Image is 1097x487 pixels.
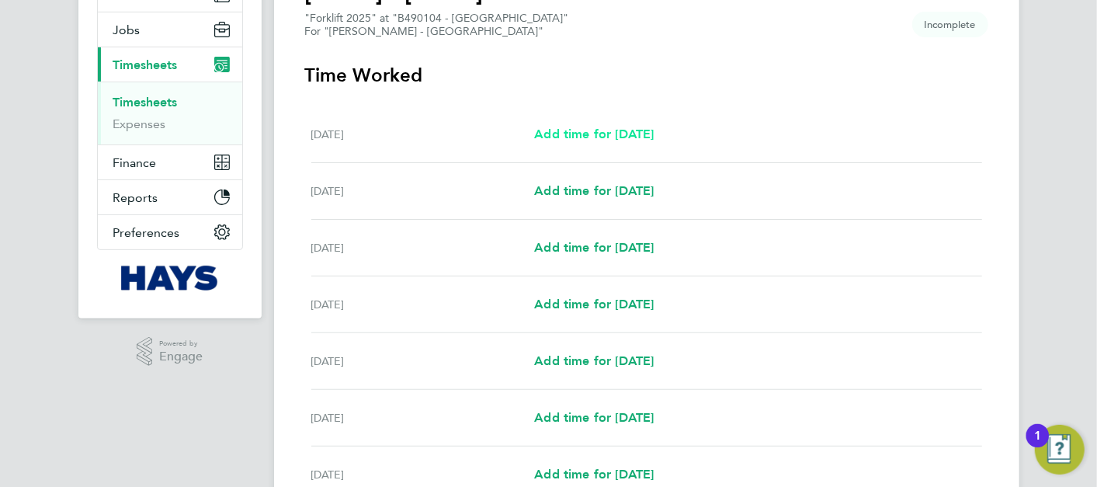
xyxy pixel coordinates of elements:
[98,215,242,249] button: Preferences
[113,23,141,37] span: Jobs
[311,182,535,200] div: [DATE]
[113,190,158,205] span: Reports
[305,25,569,38] div: For "[PERSON_NAME] - [GEOGRAPHIC_DATA]"
[311,295,535,314] div: [DATE]
[534,352,654,370] a: Add time for [DATE]
[98,47,242,82] button: Timesheets
[534,183,654,198] span: Add time for [DATE]
[534,353,654,368] span: Add time for [DATE]
[305,63,988,88] h3: Time Worked
[98,82,242,144] div: Timesheets
[113,225,180,240] span: Preferences
[534,410,654,425] span: Add time for [DATE]
[159,337,203,350] span: Powered by
[113,57,178,72] span: Timesheets
[534,297,654,311] span: Add time for [DATE]
[1034,436,1041,456] div: 1
[534,182,654,200] a: Add time for [DATE]
[98,180,242,214] button: Reports
[311,125,535,144] div: [DATE]
[1035,425,1085,475] button: Open Resource Center, 1 new notification
[534,125,654,144] a: Add time for [DATE]
[305,12,569,38] div: "Forklift 2025" at "B490104 - [GEOGRAPHIC_DATA]"
[113,155,157,170] span: Finance
[534,127,654,141] span: Add time for [DATE]
[98,12,242,47] button: Jobs
[534,465,654,484] a: Add time for [DATE]
[97,266,243,290] a: Go to home page
[113,117,166,131] a: Expenses
[311,238,535,257] div: [DATE]
[311,409,535,427] div: [DATE]
[159,350,203,364] span: Engage
[534,409,654,427] a: Add time for [DATE]
[121,266,218,290] img: hays-logo-retina.png
[113,95,178,110] a: Timesheets
[137,337,203,367] a: Powered byEngage
[98,145,242,179] button: Finance
[534,240,654,255] span: Add time for [DATE]
[311,465,535,484] div: [DATE]
[311,352,535,370] div: [DATE]
[534,238,654,257] a: Add time for [DATE]
[534,295,654,314] a: Add time for [DATE]
[912,12,988,37] span: This timesheet is Incomplete.
[534,467,654,482] span: Add time for [DATE]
